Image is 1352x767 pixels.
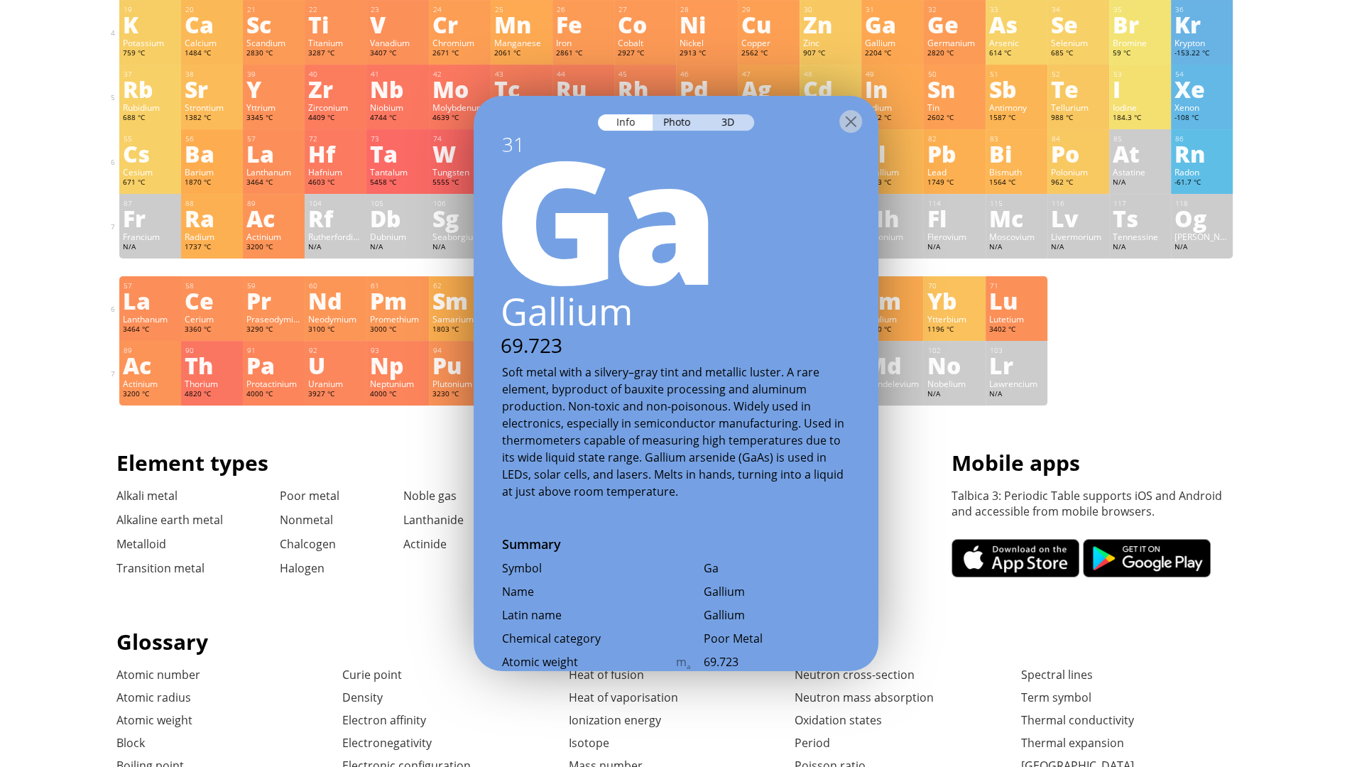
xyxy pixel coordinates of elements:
div: Antimony [989,102,1044,113]
div: Mc [989,207,1044,229]
div: Molybdenum [432,102,487,113]
div: Pm [370,289,425,312]
div: 2927 °C [618,48,672,60]
div: 86 [1175,134,1229,143]
div: Iron [556,37,611,48]
a: Halogen [280,560,325,576]
div: Moscovium [989,231,1044,242]
div: Tellurium [1051,102,1106,113]
div: 55 [124,134,178,143]
div: Astatine [1113,166,1167,178]
div: 73 [371,134,425,143]
div: Rn [1174,142,1229,165]
div: 33 [990,5,1044,14]
div: Zn [803,13,858,36]
div: 84 [1052,134,1106,143]
div: Strontium [185,102,239,113]
div: -153.22 °C [1174,48,1229,60]
div: 3100 °C [308,325,363,336]
a: Actinide [403,536,447,552]
div: 2562 °C [741,48,796,60]
div: 42 [433,70,487,79]
div: Xenon [1174,102,1229,113]
div: Cerium [185,313,239,325]
div: Ce [185,289,239,312]
div: Gallium [865,37,920,48]
div: N/A [989,242,1044,254]
div: Lead [927,166,981,178]
div: 2913 °C [680,48,734,60]
div: 39 [247,70,301,79]
div: 88 [185,199,239,208]
div: N/A [1113,178,1167,189]
div: 31 [866,5,920,14]
div: Ru [556,77,611,100]
div: 57 [124,281,178,290]
div: Ts [1113,207,1167,229]
div: 51 [990,70,1044,79]
a: Lanthanide [403,512,464,528]
div: 74 [433,134,487,143]
div: Tl [865,142,920,165]
a: Term symbol [1021,690,1091,705]
div: Germanium [927,37,981,48]
div: 27 [618,5,672,14]
div: 113 [866,199,920,208]
div: 117 [1113,199,1167,208]
div: Yb [927,289,981,312]
div: Ga [465,131,878,301]
div: Indium [865,102,920,113]
div: 4409 °C [308,113,363,124]
div: Bromine [1113,37,1167,48]
div: Potassium [123,37,178,48]
div: Nd [308,289,363,312]
a: Heat of fusion [569,667,644,682]
div: N/A [123,242,178,254]
div: 69 [866,281,920,290]
div: 36 [1175,5,1229,14]
div: 3000 °C [370,325,425,336]
div: Rh [618,77,672,100]
div: Kr [1174,13,1229,36]
div: 688 °C [123,113,178,124]
div: Nb [370,77,425,100]
div: In [865,77,920,100]
div: Po [1051,142,1106,165]
div: Hf [308,142,363,165]
a: Thermal expansion [1021,735,1124,751]
div: 37 [124,70,178,79]
div: 2671 °C [432,48,487,60]
a: Block [116,735,145,751]
div: 21 [247,5,301,14]
div: 47 [742,70,796,79]
div: W [432,142,487,165]
div: La [246,142,301,165]
div: 83 [990,134,1044,143]
div: Fl [927,207,981,229]
div: Se [1051,13,1106,36]
div: 988 °C [1051,113,1106,124]
div: 2204 °C [865,48,920,60]
div: Tin [927,102,981,113]
div: 25 [495,5,549,14]
div: Pd [680,77,734,100]
div: N/A [1113,242,1167,254]
div: Actinium [246,231,301,242]
a: Electronegativity [342,735,432,751]
div: 43 [495,70,549,79]
div: Pb [927,142,981,165]
div: Tm [865,289,920,312]
div: Vanadium [370,37,425,48]
div: Zirconium [308,102,363,113]
div: 82 [927,134,981,143]
div: 1382 °C [185,113,239,124]
div: 2072 °C [865,113,920,124]
div: Scandium [246,37,301,48]
a: Spectral lines [1021,667,1093,682]
div: 22 [309,5,363,14]
div: Lutetium [989,313,1044,325]
div: Krypton [1174,37,1229,48]
div: 52 [1052,70,1106,79]
div: Ytterbium [927,313,981,325]
div: Dubnium [370,231,425,242]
